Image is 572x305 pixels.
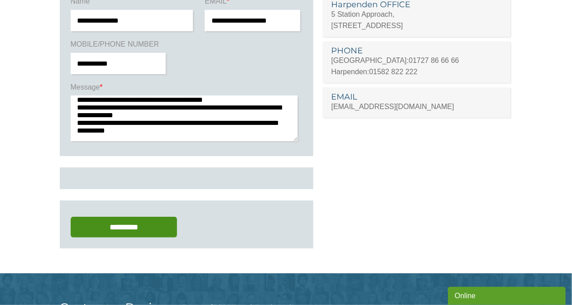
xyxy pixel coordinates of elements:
[332,9,502,31] p: 5 Station Approach, [STREET_ADDRESS]
[332,66,502,77] p: Harpenden:
[332,0,502,9] h3: Harpenden OFFICE
[332,103,454,110] a: [EMAIL_ADDRESS][DOMAIN_NAME]
[71,39,168,53] label: MOBILE/PHONE NUMBER
[409,57,459,64] a: 01727 86 66 66
[332,93,502,101] h3: EMAIL
[332,55,502,66] p: [GEOGRAPHIC_DATA]:
[71,82,303,96] label: Message
[332,47,502,55] h3: PHONE
[448,285,567,305] iframe: chat widget
[369,68,418,76] a: 01582 822 222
